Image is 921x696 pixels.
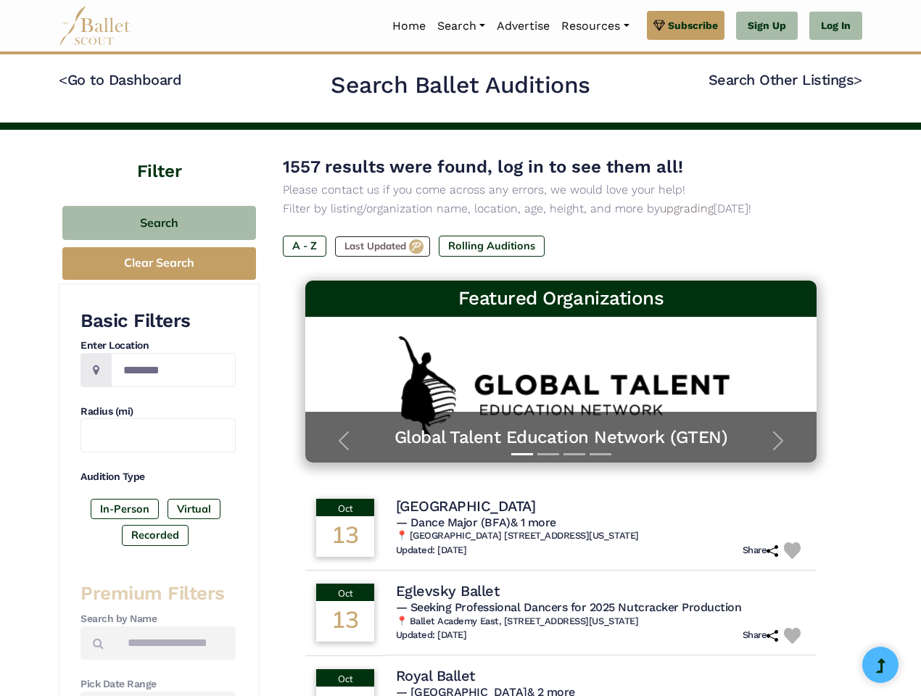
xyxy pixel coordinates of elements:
h4: Search by Name [80,612,236,626]
span: Subscribe [668,17,718,33]
a: Global Talent Education Network (GTEN) [320,426,803,449]
a: Advertise [491,11,556,41]
input: Location [111,353,236,387]
h4: Pick Date Range [80,677,236,692]
a: Resources [556,11,635,41]
h4: [GEOGRAPHIC_DATA] [396,497,536,515]
span: — Seeking Professional Dancers for 2025 Nutcracker Production [396,600,742,614]
h6: Updated: [DATE] [396,629,467,642]
h4: Radius (mi) [80,405,236,419]
button: Slide 4 [590,446,611,463]
h4: Enter Location [80,339,236,353]
label: Last Updated [335,236,430,257]
a: Log In [809,12,862,41]
div: 13 [316,516,374,557]
a: Search [431,11,491,41]
code: > [854,70,862,88]
label: In-Person [91,499,159,519]
h4: Royal Ballet [396,666,475,685]
p: Filter by listing/organization name, location, age, height, and more by [DATE]! [283,199,839,218]
label: Rolling Auditions [439,236,545,256]
h3: Premium Filters [80,581,236,606]
a: <Go to Dashboard [59,71,181,88]
h2: Search Ballet Auditions [331,70,590,101]
p: Please contact us if you come across any errors, we would love your help! [283,181,839,199]
button: Slide 2 [537,446,559,463]
code: < [59,70,67,88]
label: Virtual [168,499,220,519]
div: Oct [316,669,374,687]
label: A - Z [283,236,326,256]
div: Oct [316,584,374,601]
span: — Dance Major (BFA) [396,515,556,529]
h3: Basic Filters [80,309,236,333]
button: Search [62,206,256,240]
a: upgrading [660,202,714,215]
h4: Audition Type [80,470,236,484]
a: & 1 more [511,515,556,529]
a: Search Other Listings> [709,71,862,88]
h6: 📍 Ballet Academy East, [STREET_ADDRESS][US_STATE] [396,616,806,628]
div: Oct [316,499,374,516]
h4: Eglevsky Ballet [396,581,500,600]
button: Slide 1 [511,446,533,463]
h6: Share [743,629,779,642]
h6: 📍 [GEOGRAPHIC_DATA] [STREET_ADDRESS][US_STATE] [396,530,806,542]
label: Recorded [122,525,189,545]
img: gem.svg [653,17,665,33]
button: Clear Search [62,247,256,280]
h6: Share [743,544,779,557]
h4: Filter [59,130,260,184]
span: 1557 results were found, log in to see them all! [283,157,683,177]
input: Search by names... [115,626,236,660]
button: Slide 3 [563,446,585,463]
h3: Featured Organizations [317,286,806,311]
div: 13 [316,601,374,642]
a: Home [387,11,431,41]
a: Sign Up [736,12,798,41]
h6: Updated: [DATE] [396,544,467,557]
a: Subscribe [647,11,724,40]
